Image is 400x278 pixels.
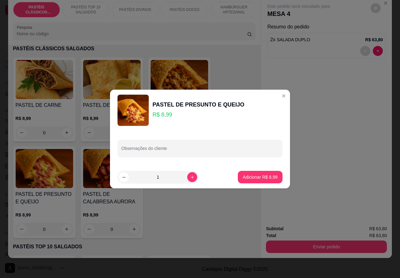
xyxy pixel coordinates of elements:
[279,91,289,101] button: Close
[152,100,244,109] div: PASTEL DE PRESUNTO E QUEIJO
[119,172,129,182] button: decrease-product-quantity
[238,171,282,183] button: Adicionar R$ 8,99
[243,174,277,180] p: Adicionar R$ 8,99
[121,148,279,154] input: Observações do cliente
[152,110,244,119] p: R$ 8,99
[117,95,149,126] img: product-image
[187,172,197,182] button: increase-product-quantity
